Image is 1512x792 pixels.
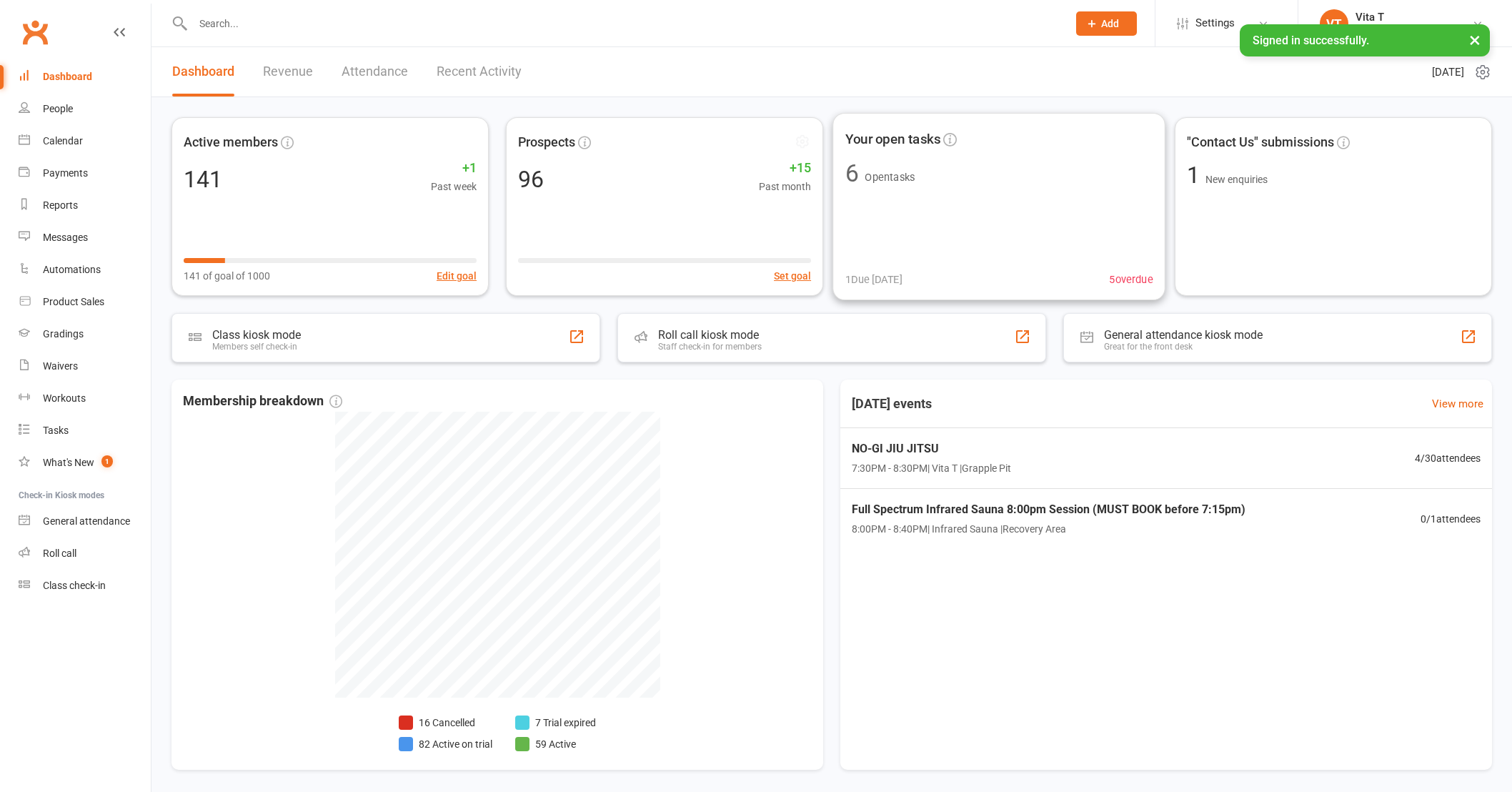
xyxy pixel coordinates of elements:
span: 0 / 1 attendees [1421,511,1481,527]
span: Active members [184,132,278,153]
div: Great for the front desk [1104,342,1263,352]
a: Class kiosk mode [19,570,151,602]
button: Edit goal [437,268,477,284]
div: Class check-in [43,580,106,591]
a: Clubworx [17,14,53,50]
div: Product Sales [43,296,104,307]
div: Southpac Strength [1356,24,1439,36]
span: 7:30PM - 8:30PM | Vita T | Grapple Pit [852,460,1011,476]
a: Workouts [19,382,151,415]
div: Reports [43,199,78,211]
div: Class kiosk mode [212,328,301,342]
a: Roll call [19,538,151,570]
div: People [43,103,73,114]
span: Open tasks [865,171,915,183]
div: Roll call kiosk mode [658,328,762,342]
span: 4 / 30 attendees [1415,450,1481,466]
span: [DATE] [1432,64,1464,81]
span: Add [1101,18,1119,29]
h3: [DATE] events [840,391,943,417]
span: Your open tasks [845,129,940,150]
span: Past week [431,179,477,194]
a: Automations [19,254,151,286]
input: Search... [189,14,1058,34]
a: Product Sales [19,286,151,318]
div: Payments [43,167,88,179]
div: Gradings [43,328,84,340]
span: +1 [431,158,477,179]
span: Membership breakdown [183,391,342,412]
a: Revenue [263,47,313,96]
span: 141 of goal of 1000 [184,268,270,284]
div: VT [1320,9,1348,38]
li: 59 Active [515,736,596,752]
button: Set goal [774,268,811,284]
div: What's New [43,457,94,468]
li: 7 Trial expired [515,715,596,731]
div: Vita T [1356,11,1439,24]
button: Add [1076,11,1137,36]
span: 1 [101,455,113,467]
div: Roll call [43,548,76,559]
a: Gradings [19,318,151,350]
span: 1 [1187,162,1205,189]
div: Workouts [43,392,86,404]
a: What's New1 [19,447,151,479]
span: Signed in successfully. [1253,34,1369,47]
a: View more [1432,395,1483,412]
div: General attendance kiosk mode [1104,328,1263,342]
button: × [1462,24,1488,55]
a: People [19,93,151,125]
li: 82 Active on trial [399,736,492,752]
div: Tasks [43,425,69,436]
span: Settings [1195,7,1235,39]
div: Messages [43,232,88,243]
div: Waivers [43,360,78,372]
li: 16 Cancelled [399,715,492,731]
span: Full Spectrum Infrared Sauna 8:00pm Session (MUST BOOK before 7:15pm) [852,500,1245,519]
a: Dashboard [19,61,151,93]
div: Calendar [43,135,83,147]
a: Payments [19,157,151,189]
a: Waivers [19,350,151,382]
div: 96 [518,168,544,191]
div: Automations [43,264,101,275]
div: 6 [845,162,859,186]
div: Dashboard [43,71,92,82]
span: 5 overdue [1109,271,1153,287]
a: Tasks [19,415,151,447]
div: Staff check-in for members [658,342,762,352]
span: Past month [759,179,811,194]
a: Reports [19,189,151,222]
div: 141 [184,168,222,191]
span: New enquiries [1205,174,1268,185]
a: Attendance [342,47,408,96]
span: "Contact Us" submissions [1187,132,1334,153]
a: Messages [19,222,151,254]
span: 8:00PM - 8:40PM | Infrared Sauna | Recovery Area [852,521,1245,537]
a: General attendance kiosk mode [19,505,151,538]
div: Members self check-in [212,342,301,352]
a: Calendar [19,125,151,157]
a: Recent Activity [437,47,522,96]
a: Dashboard [172,47,234,96]
span: NO-GI JIU JITSU [852,440,1011,458]
span: 1 Due [DATE] [845,271,902,287]
span: +15 [759,158,811,179]
span: Prospects [518,132,575,153]
div: General attendance [43,515,130,527]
